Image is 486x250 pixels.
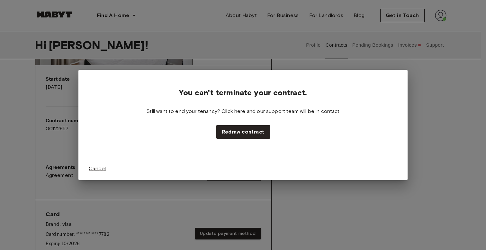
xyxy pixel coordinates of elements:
[84,162,111,175] button: Cancel
[146,108,339,115] span: Still want to end your tenancy? Click here and our support team will be in contact
[179,88,307,97] span: You can't terminate your contract.
[216,125,270,139] button: Redraw contract
[89,165,106,172] span: Cancel
[222,128,265,136] span: Redraw contract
